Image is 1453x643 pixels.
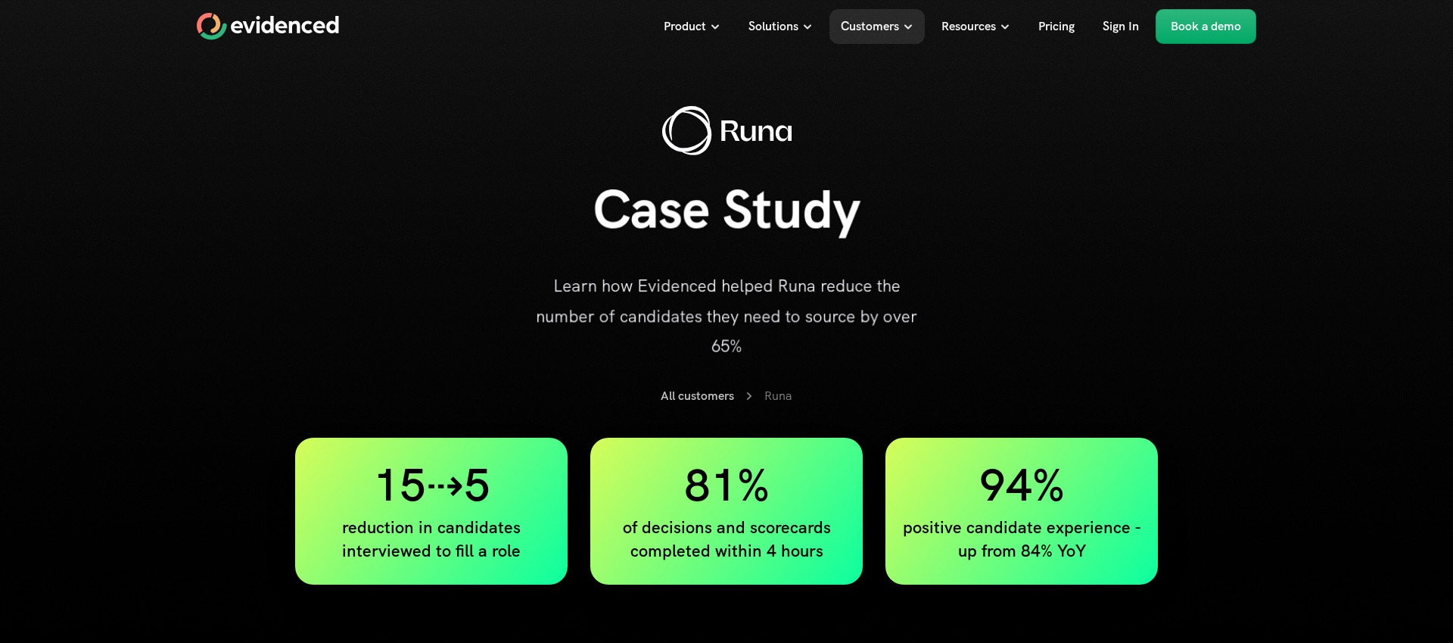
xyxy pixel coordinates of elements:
h4: 94% [901,453,1143,517]
a: Sign In [1091,9,1150,44]
h1: Case Study [422,177,1031,242]
h4: positive candidate experience - up from 84% YoY [901,517,1143,563]
p: Runa [764,386,792,406]
span: 15⇢5 [373,455,490,514]
p: Pricing [1038,17,1075,36]
p: Product [664,17,706,36]
h4: of decisions and scorecards completed within 4 hours [605,517,848,563]
a: All customers [661,388,734,404]
p: Solutions [748,17,798,36]
p: Book a demo [1171,17,1241,36]
p: Learn how Evidenced helped Runa reduce the number of candidates they need to source by over 65% [536,271,917,362]
p: Sign In [1103,17,1139,36]
a: Pricing [1027,9,1086,44]
a: Book a demo [1156,9,1256,44]
p: Resources [941,17,996,36]
a: Home [197,13,339,40]
h4: 81% [605,453,848,517]
h4: reduction in candidates interviewed to fill a role [310,517,552,563]
p: Customers [841,17,899,36]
